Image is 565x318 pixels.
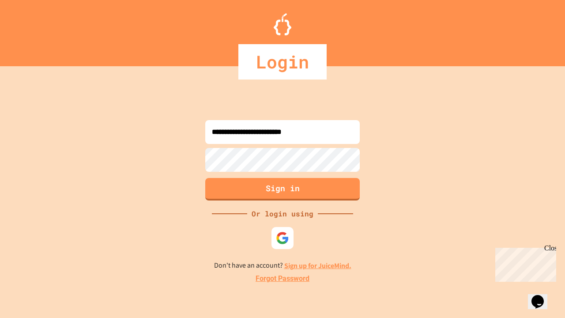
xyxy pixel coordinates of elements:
div: Or login using [247,208,318,219]
iframe: chat widget [528,283,556,309]
a: Forgot Password [256,273,309,284]
img: Logo.svg [274,13,291,35]
a: Sign up for JuiceMind. [284,261,351,270]
p: Don't have an account? [214,260,351,271]
iframe: chat widget [492,244,556,282]
button: Sign in [205,178,360,201]
img: google-icon.svg [276,231,289,245]
div: Login [238,44,327,79]
div: Chat with us now!Close [4,4,61,56]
